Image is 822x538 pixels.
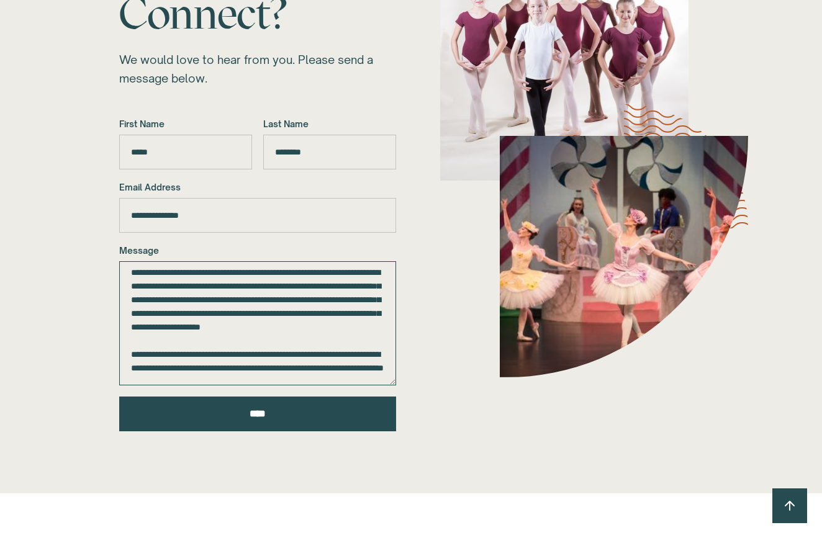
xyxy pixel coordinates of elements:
[263,117,396,131] label: Last Name
[119,117,396,431] form: Newsletter 1
[119,117,252,131] label: First Name
[119,50,396,87] div: We would love to hear from you. Please send a message below.
[119,181,396,194] label: Email Address
[119,244,396,258] label: Message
